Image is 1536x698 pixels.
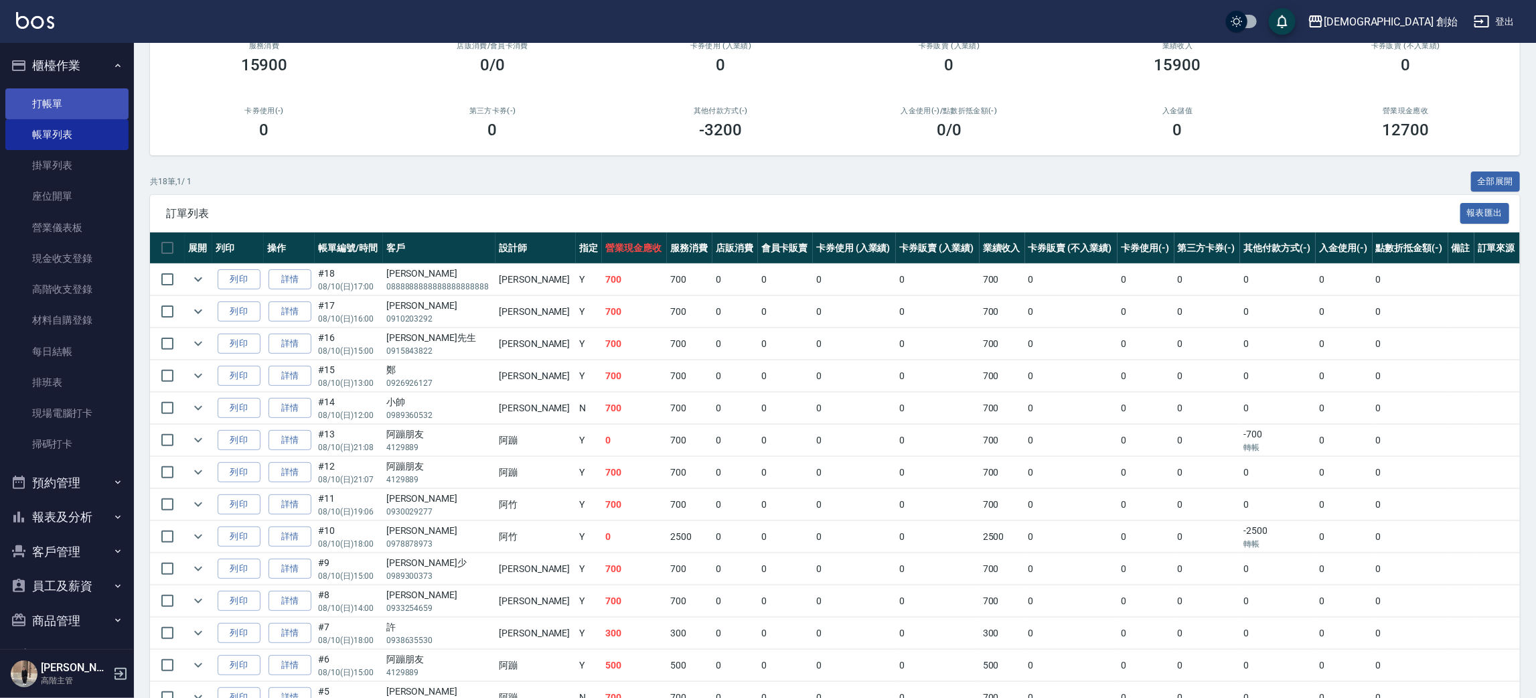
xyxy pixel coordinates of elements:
[218,527,260,547] button: 列印
[495,264,576,295] td: [PERSON_NAME]
[1174,360,1241,392] td: 0
[576,393,602,424] td: N
[937,121,962,139] h3: 0 /0
[188,398,208,418] button: expand row
[386,299,492,313] div: [PERSON_NAME]
[1373,360,1448,392] td: 0
[1174,521,1241,553] td: 0
[1373,232,1448,264] th: 點數折抵金額(-)
[318,409,380,421] p: 08/10 (日) 12:00
[667,393,712,424] td: 700
[813,521,896,553] td: 0
[1316,296,1372,328] td: 0
[1079,42,1276,50] h2: 業績收入
[1316,425,1372,456] td: 0
[576,296,602,328] td: Y
[315,521,383,553] td: #10
[896,489,979,520] td: 0
[1308,42,1504,50] h2: 卡券販賣 (不入業績)
[1118,489,1174,520] td: 0
[386,313,492,325] p: 0910203292
[896,457,979,488] td: 0
[667,457,712,488] td: 700
[218,366,260,387] button: 列印
[1174,457,1241,488] td: 0
[268,398,311,419] a: 詳情
[1174,393,1241,424] td: 0
[1316,232,1372,264] th: 入金使用(-)
[980,328,1025,360] td: 700
[218,398,260,419] button: 列印
[667,360,712,392] td: 700
[318,474,380,486] p: 08/10 (日) 21:07
[241,56,288,74] h3: 15900
[1373,328,1448,360] td: 0
[712,521,758,553] td: 0
[623,107,819,115] h2: 其他付款方式(-)
[1025,232,1118,264] th: 卡券販賣 (不入業績)
[218,591,260,612] button: 列印
[5,212,129,243] a: 營業儀表板
[1308,107,1504,115] h2: 營業現金應收
[318,506,380,518] p: 08/10 (日) 19:06
[5,150,129,181] a: 掛單列表
[896,296,979,328] td: 0
[1468,9,1520,34] button: 登出
[1316,521,1372,553] td: 0
[602,553,667,585] td: 700
[386,524,492,538] div: [PERSON_NAME]
[1324,13,1458,30] div: [DEMOGRAPHIC_DATA] 創始
[1079,107,1276,115] h2: 入金儲值
[1373,457,1448,488] td: 0
[712,425,758,456] td: 0
[1174,425,1241,456] td: 0
[218,430,260,451] button: 列印
[260,121,269,139] h3: 0
[712,232,758,264] th: 店販消費
[1240,393,1316,424] td: 0
[188,623,208,643] button: expand row
[218,334,260,354] button: 列印
[1118,232,1174,264] th: 卡券使用(-)
[5,119,129,150] a: 帳單列表
[268,366,311,387] a: 詳情
[268,334,311,354] a: 詳情
[315,296,383,328] td: #17
[667,328,712,360] td: 700
[386,331,492,345] div: [PERSON_NAME]先生
[188,494,208,514] button: expand row
[712,457,758,488] td: 0
[386,281,492,293] p: 0888888888888888888888
[1118,425,1174,456] td: 0
[851,42,1047,50] h2: 卡券販賣 (入業績)
[5,88,129,119] a: 打帳單
[980,264,1025,295] td: 700
[602,457,667,488] td: 700
[602,393,667,424] td: 700
[386,267,492,281] div: [PERSON_NAME]
[386,427,492,441] div: 阿蹦朋友
[318,538,380,550] p: 08/10 (日) 18:00
[268,559,311,579] a: 詳情
[896,393,979,424] td: 0
[1401,56,1411,74] h3: 0
[386,363,492,377] div: 鄭
[602,264,667,295] td: 700
[896,521,979,553] td: 0
[1240,328,1316,360] td: 0
[980,521,1025,553] td: 2500
[1025,393,1118,424] td: 0
[712,328,758,360] td: 0
[1240,521,1316,553] td: -2500
[1025,296,1118,328] td: 0
[1025,264,1118,295] td: 0
[851,107,1047,115] h2: 入金使用(-) /點數折抵金額(-)
[188,559,208,579] button: expand row
[1025,521,1118,553] td: 0
[813,360,896,392] td: 0
[712,264,758,295] td: 0
[1316,457,1372,488] td: 0
[712,360,758,392] td: 0
[980,232,1025,264] th: 業績收入
[602,425,667,456] td: 0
